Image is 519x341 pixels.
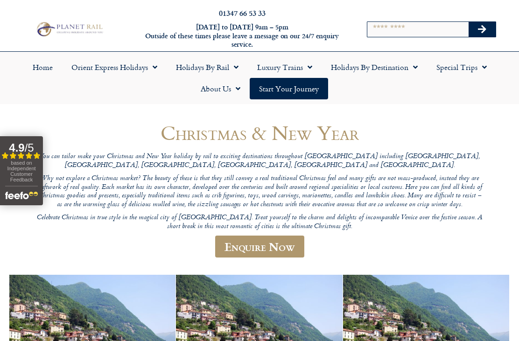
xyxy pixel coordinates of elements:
[141,23,344,49] h6: [DATE] to [DATE] 9am – 5pm Outside of these times please leave a message on our 24/7 enquiry serv...
[427,56,496,78] a: Special Trips
[5,56,514,99] nav: Menu
[35,174,484,209] p: Why not explore a Christmas market? The beauty of these is that they still convey a real traditio...
[215,236,304,257] a: Enquire Now
[23,56,62,78] a: Home
[34,21,105,38] img: Planet Rail Train Holidays Logo
[322,56,427,78] a: Holidays by Destination
[35,214,484,231] p: Celebrate Christmas in true style in the magical city of [GEOGRAPHIC_DATA]. Treat yourself to the...
[219,7,266,18] a: 01347 66 53 33
[248,56,322,78] a: Luxury Trains
[469,22,496,37] button: Search
[250,78,328,99] a: Start your Journey
[35,153,484,170] p: You can tailor make your Christmas and New Year holiday by rail to exciting destinations througho...
[191,78,250,99] a: About Us
[35,122,484,144] h1: Christmas & New Year
[167,56,248,78] a: Holidays by Rail
[62,56,167,78] a: Orient Express Holidays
